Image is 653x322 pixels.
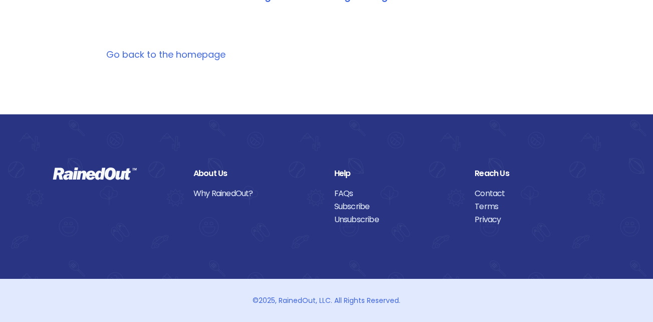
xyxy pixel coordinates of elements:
a: Contact [475,187,600,200]
a: Subscribe [334,200,460,213]
div: Help [334,167,460,180]
div: About Us [193,167,319,180]
a: Terms [475,200,600,213]
a: FAQs [334,187,460,200]
div: Reach Us [475,167,600,180]
a: Privacy [475,213,600,226]
a: Unsubscribe [334,213,460,226]
a: Go back to the homepage [106,48,226,61]
a: Why RainedOut? [193,187,319,200]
